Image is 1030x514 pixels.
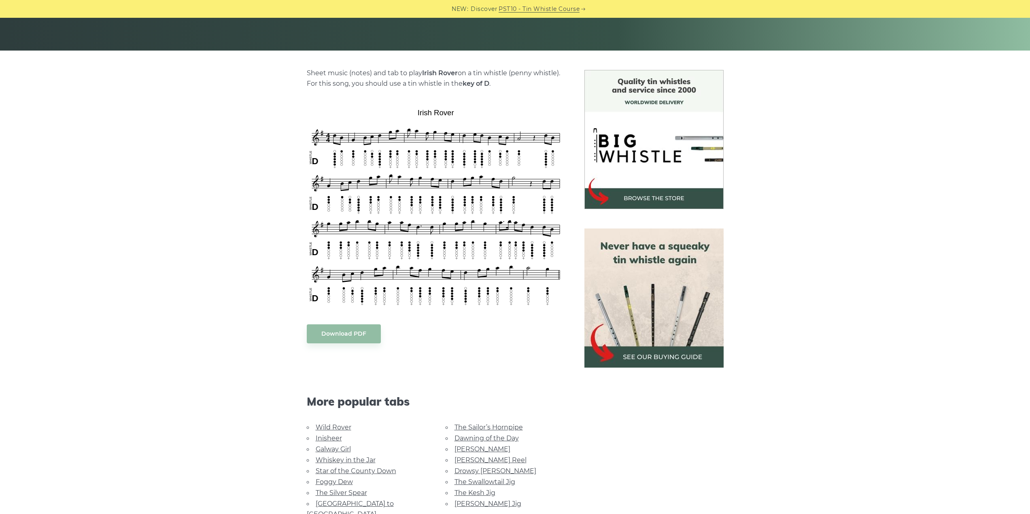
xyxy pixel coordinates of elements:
a: Foggy Dew [316,478,353,486]
span: Discover [471,4,497,14]
strong: key of D [463,80,489,87]
a: [PERSON_NAME] [454,445,510,453]
a: Drowsy [PERSON_NAME] [454,467,536,475]
strong: Irish Rover [422,69,458,77]
a: Download PDF [307,324,381,343]
img: BigWhistle Tin Whistle Store [584,70,724,209]
a: The Swallowtail Jig [454,478,515,486]
a: The Sailor’s Hornpipe [454,423,523,431]
p: Sheet music (notes) and tab to play on a tin whistle (penny whistle). For this song, you should u... [307,68,565,89]
img: Irish Rover Tin Whistle Tab & Sheet Music [307,106,565,308]
a: Wild Rover [316,423,351,431]
a: Whiskey in the Jar [316,456,376,464]
a: The Silver Spear [316,489,367,497]
img: tin whistle buying guide [584,228,724,368]
a: Dawning of the Day [454,434,519,442]
a: Galway Girl [316,445,351,453]
a: PST10 - Tin Whistle Course [499,4,580,14]
a: Star of the County Down [316,467,396,475]
span: More popular tabs [307,395,565,408]
a: The Kesh Jig [454,489,495,497]
span: NEW: [452,4,468,14]
a: Inisheer [316,434,342,442]
a: [PERSON_NAME] Reel [454,456,527,464]
a: [PERSON_NAME] Jig [454,500,521,508]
